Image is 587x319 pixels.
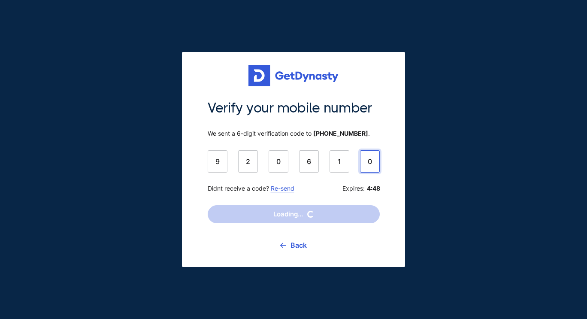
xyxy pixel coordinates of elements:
[367,185,380,192] b: 4:48
[208,99,380,117] span: Verify your mobile number
[342,185,380,192] span: Expires:
[271,185,294,192] a: Re-send
[208,130,380,137] span: We sent a 6-digit verification code to .
[208,185,294,192] span: Didnt receive a code?
[280,234,307,256] a: Back
[280,243,286,248] img: go back icon
[248,65,339,86] img: Get started for free with Dynasty Trust Company
[313,130,368,137] b: [PHONE_NUMBER]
